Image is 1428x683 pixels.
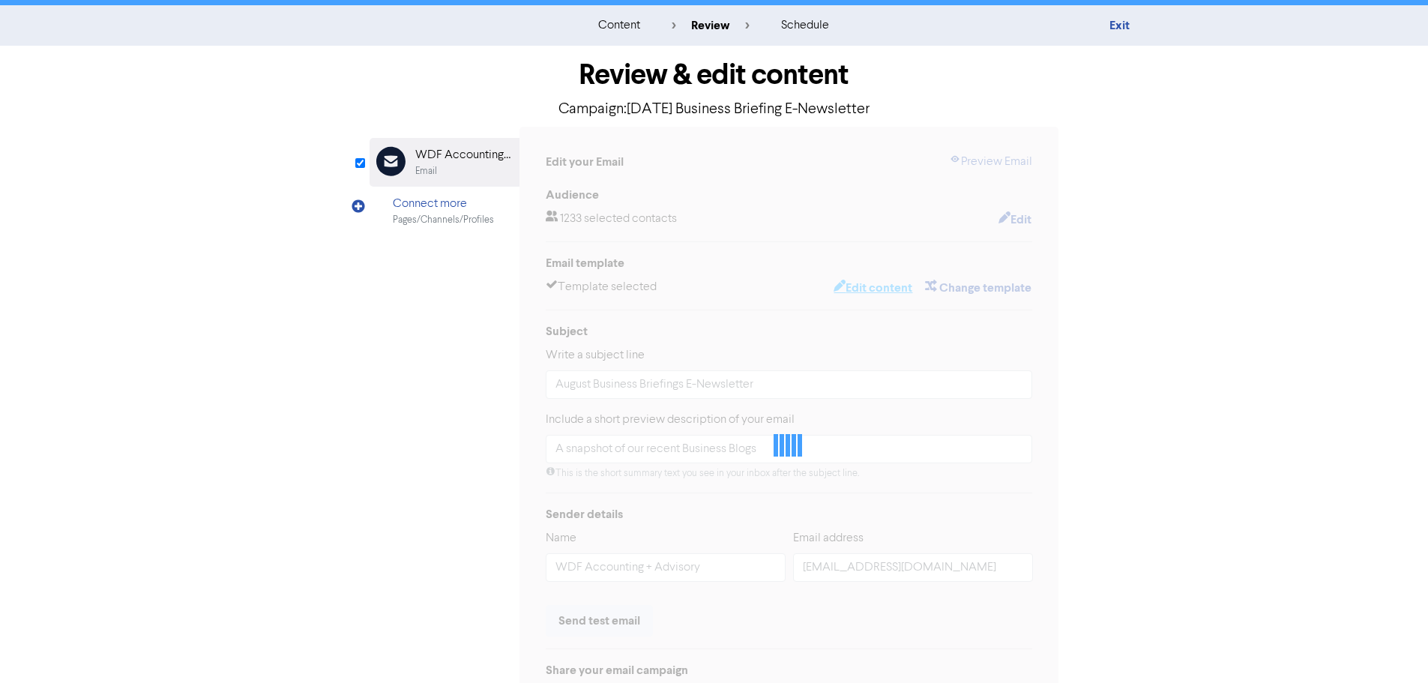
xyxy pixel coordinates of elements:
[672,16,750,34] div: review
[781,16,829,34] div: schedule
[393,213,494,227] div: Pages/Channels/Profiles
[1353,611,1428,683] iframe: Chat Widget
[370,187,519,235] div: Connect morePages/Channels/Profiles
[415,146,511,164] div: WDF Accounting + Advisory
[393,195,494,213] div: Connect more
[370,98,1059,121] p: Campaign: [DATE] Business Briefing E-Newsletter
[1109,18,1130,33] a: Exit
[370,138,519,187] div: WDF Accounting + AdvisoryEmail
[370,58,1059,92] h1: Review & edit content
[415,164,437,178] div: Email
[598,16,640,34] div: content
